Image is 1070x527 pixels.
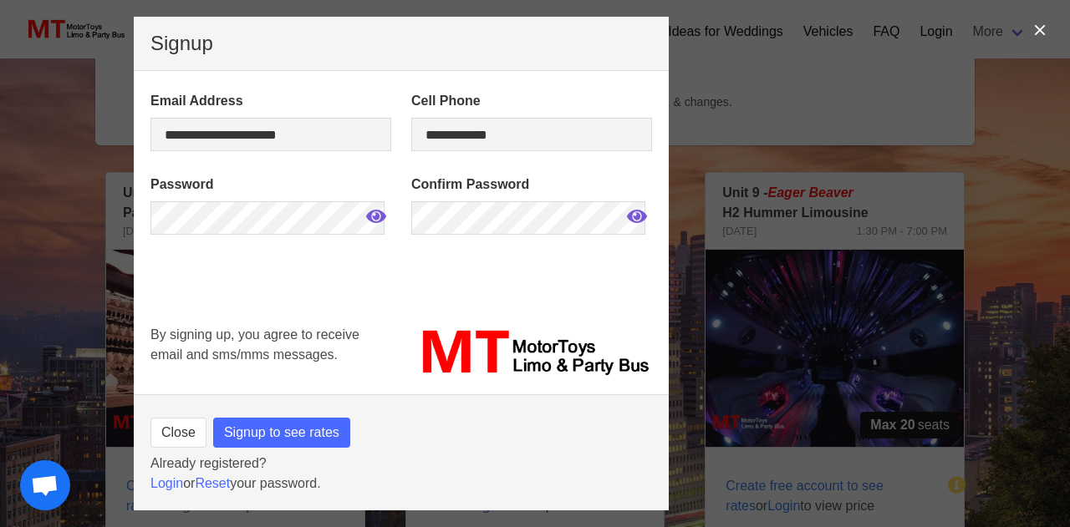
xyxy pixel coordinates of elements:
button: Close [150,418,206,448]
div: By signing up, you agree to receive email and sms/mms messages. [140,315,401,390]
p: Already registered? [150,454,652,474]
p: Signup [150,33,652,53]
span: Signup to see rates [224,423,339,443]
label: Cell Phone [411,91,652,111]
label: Email Address [150,91,391,111]
a: Reset [195,476,230,490]
button: Signup to see rates [213,418,350,448]
div: Open chat [20,460,70,510]
img: MT_logo_name.png [411,325,652,380]
label: Password [150,175,391,195]
p: or your password. [150,474,652,494]
label: Confirm Password [411,175,652,195]
a: Login [150,476,183,490]
iframe: reCAPTCHA [150,258,405,383]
